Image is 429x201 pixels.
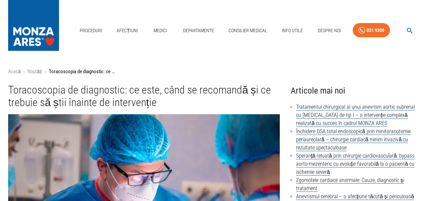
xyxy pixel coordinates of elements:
a: 031 9300 [353,23,390,38]
a: Afecțiuni [114,24,140,38]
a: Info Utile [279,24,306,38]
a: Închidere DSA total endoscopică prin minitoracotomie periaureolară – chirurgie cardiacă minim inv... [296,128,411,151]
a: Zgomotele cardiace anormale: Cauze, diagnostic și tratament [296,177,404,192]
li: › [23,68,25,76]
a: Acasă [8,68,21,75]
nav: breadcrumb [8,68,421,76]
a: Despre Noi [315,24,344,38]
h4: Articole mai noi [291,84,421,98]
a: Speranță reluată prin chirurgie cardiovasculară: bypass aorto-mezenteric cu evoluție favorabilă l... [296,153,414,176]
li: › [45,68,46,76]
a: Anevrismul cerebral – o afecțiune tăcută și periculoasă [296,193,414,200]
a: Consilier Medical [226,24,270,38]
p: Toracoscopia de diagnostic: ce este, când se recomandă și ce trebuie să știi înainte de intervenție [49,68,117,76]
a: Proceduri [77,24,105,38]
a: Tratamentul chirurgical al unui anevrism aortic subrenal cu [MEDICAL_DATA] de tip I – o intervenț... [296,104,415,127]
a: Noutăți [27,68,42,75]
div: 031 9300 [367,26,384,35]
h1: Toracoscopia de diagnostic: ce este, când se recomandă și ce trebuie să știi înainte de intervenție [8,84,280,109]
a: Medici [150,24,171,38]
a: Departamente [180,24,217,38]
